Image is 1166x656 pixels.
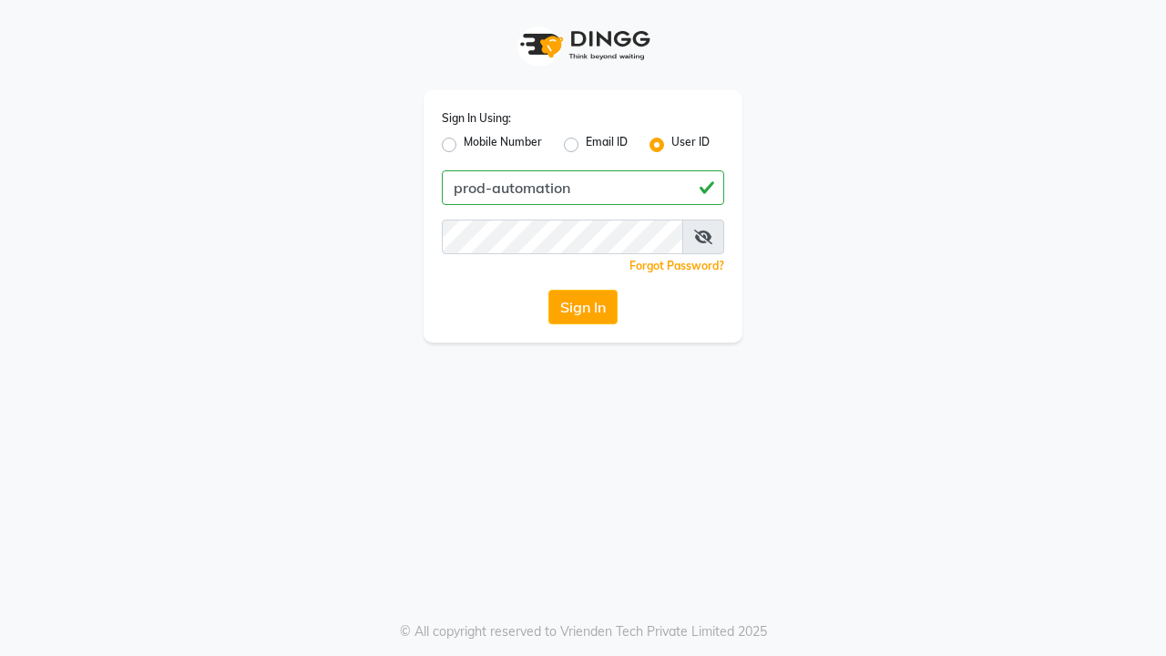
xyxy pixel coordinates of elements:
[442,220,683,254] input: Username
[629,259,724,272] a: Forgot Password?
[586,134,628,156] label: Email ID
[548,290,618,324] button: Sign In
[510,18,656,72] img: logo1.svg
[442,110,511,127] label: Sign In Using:
[464,134,542,156] label: Mobile Number
[671,134,710,156] label: User ID
[442,170,724,205] input: Username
